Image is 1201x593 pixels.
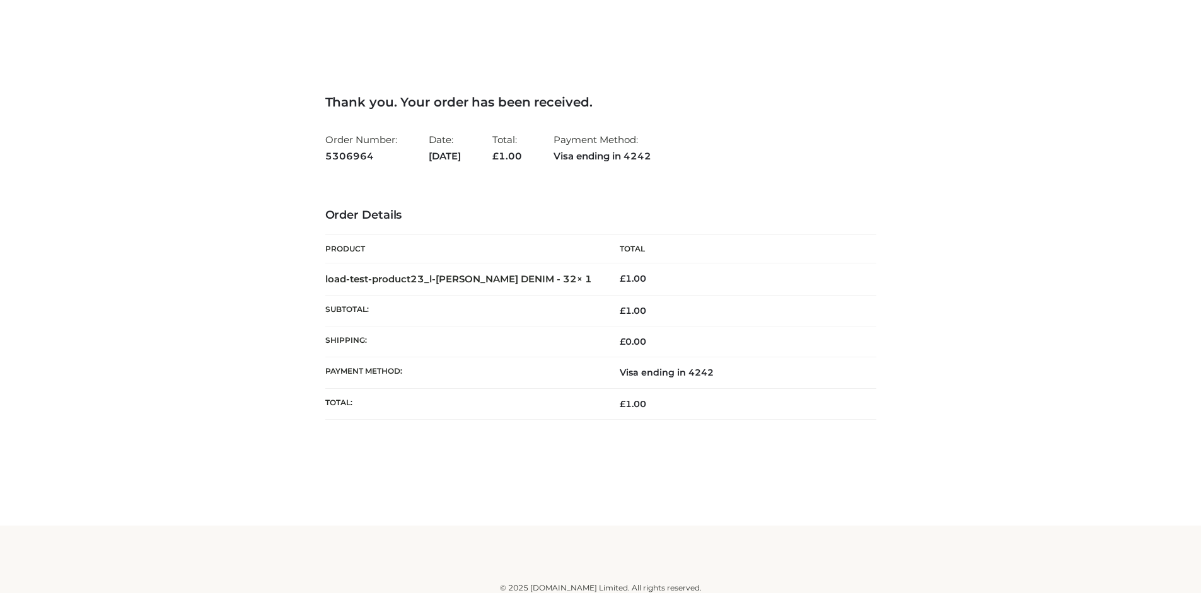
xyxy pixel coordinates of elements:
th: Payment method: [325,357,601,388]
span: £ [620,336,625,347]
td: Visa ending in 4242 [601,357,876,388]
li: Date: [429,129,461,167]
th: Total: [325,388,601,419]
th: Product [325,235,601,263]
th: Total [601,235,876,263]
strong: load-test-product23_l-[PERSON_NAME] DENIM - 32 [325,273,592,285]
span: £ [620,398,625,410]
strong: Visa ending in 4242 [554,148,651,164]
th: Shipping: [325,326,601,357]
li: Total: [492,129,522,167]
span: 1.00 [620,305,646,316]
span: £ [620,305,625,316]
h3: Thank you. Your order has been received. [325,95,876,110]
h3: Order Details [325,209,876,222]
span: 1.00 [492,150,522,162]
li: Payment Method: [554,129,651,167]
strong: 5306964 [325,148,397,164]
th: Subtotal: [325,295,601,326]
span: £ [620,273,625,284]
li: Order Number: [325,129,397,167]
strong: [DATE] [429,148,461,164]
bdi: 1.00 [620,273,646,284]
span: £ [492,150,499,162]
span: 1.00 [620,398,646,410]
bdi: 0.00 [620,336,646,347]
strong: × 1 [577,273,592,285]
